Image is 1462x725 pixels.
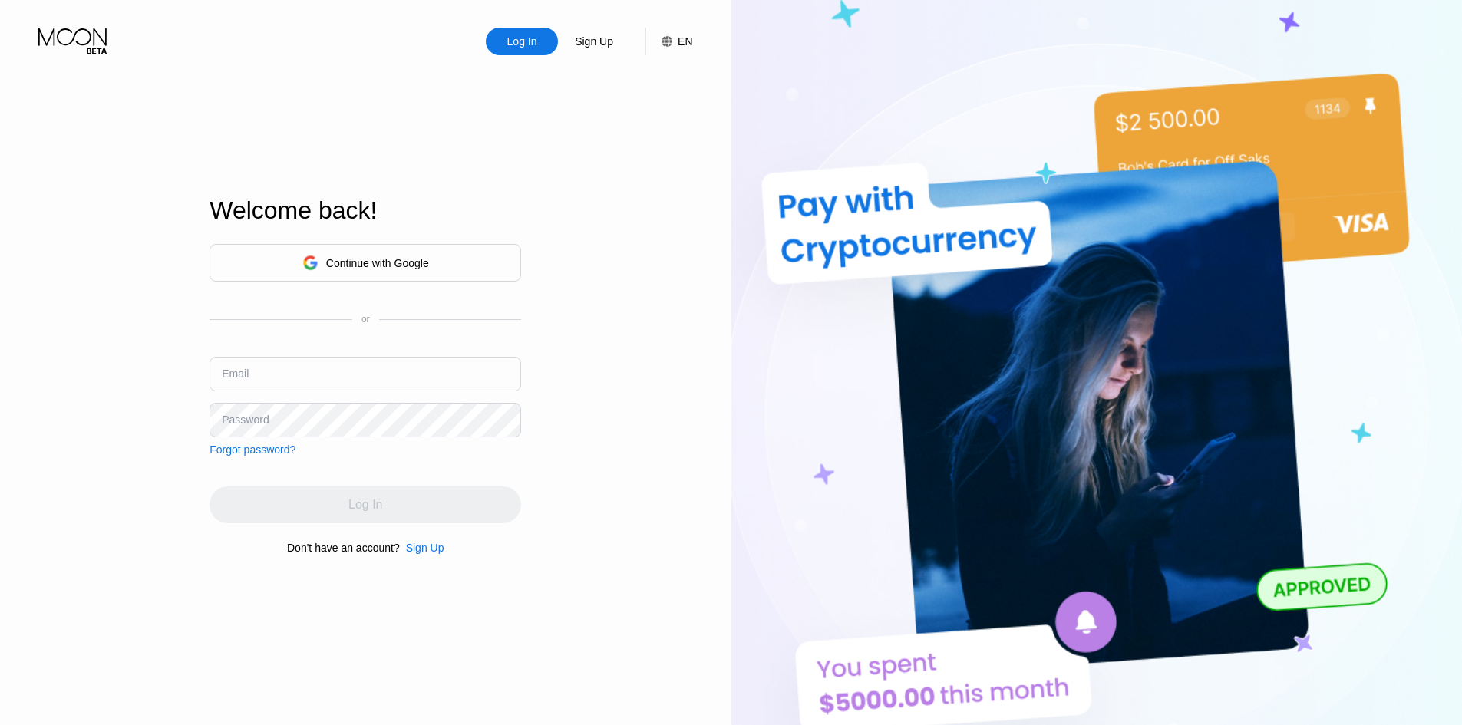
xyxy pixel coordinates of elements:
div: Sign Up [573,34,615,49]
div: EN [645,28,692,55]
div: EN [678,35,692,48]
div: Sign Up [406,542,444,554]
div: Forgot password? [210,443,295,456]
div: Continue with Google [326,257,429,269]
div: or [361,314,370,325]
div: Log In [506,34,539,49]
div: Log In [486,28,558,55]
div: Sign Up [400,542,444,554]
div: Email [222,367,249,380]
div: Sign Up [558,28,630,55]
div: Don't have an account? [287,542,400,554]
div: Welcome back! [210,196,521,225]
div: Continue with Google [210,244,521,282]
div: Password [222,414,269,426]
